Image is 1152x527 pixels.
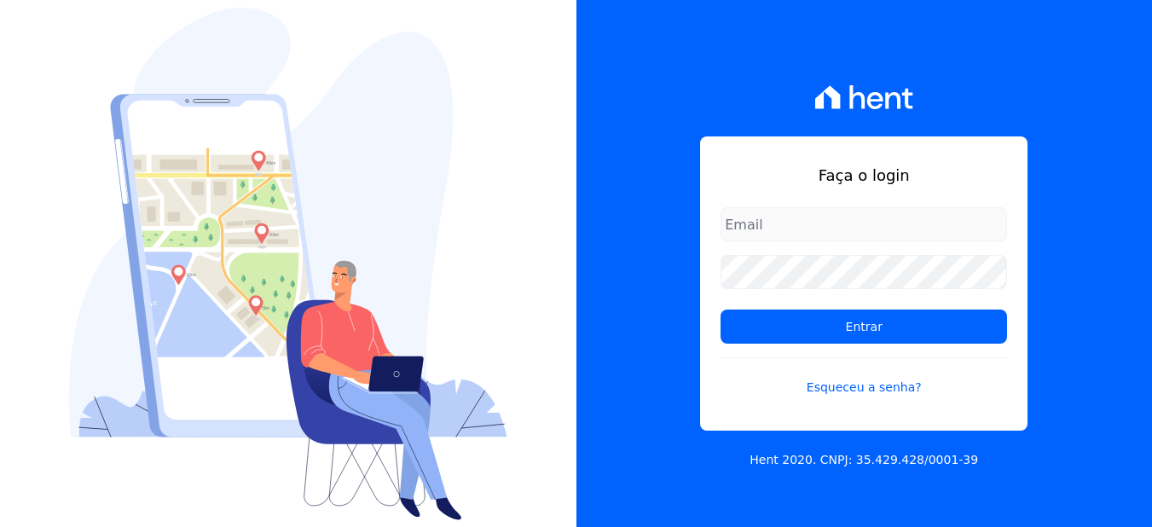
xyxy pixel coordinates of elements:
input: Email [721,207,1007,241]
input: Entrar [721,310,1007,344]
p: Hent 2020. CNPJ: 35.429.428/0001-39 [750,451,978,469]
a: Esqueceu a senha? [721,357,1007,397]
img: Login [69,8,507,520]
h1: Faça o login [721,164,1007,187]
